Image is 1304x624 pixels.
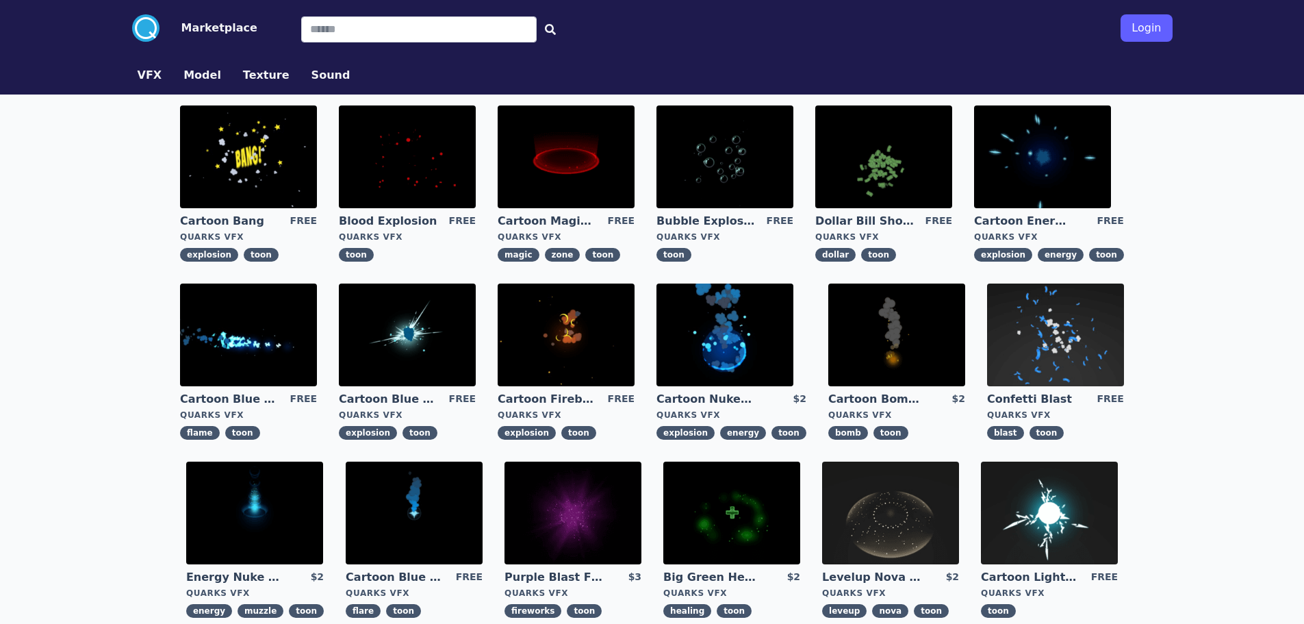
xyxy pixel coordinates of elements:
img: imgAlt [822,462,959,564]
span: toon [585,248,620,262]
a: Cartoon Nuke Energy Explosion [656,392,755,407]
a: Blood Explosion [339,214,437,229]
div: FREE [449,214,476,229]
div: Quarks VFX [815,232,952,242]
button: Marketplace [181,20,257,36]
img: imgAlt [498,105,635,208]
span: toon [1030,426,1064,440]
button: Texture [243,67,290,84]
span: toon [914,604,949,618]
div: $2 [793,392,806,407]
span: toon [289,604,324,618]
img: imgAlt [828,284,965,386]
a: Cartoon Bang [180,214,279,229]
span: dollar [815,248,856,262]
a: Sound [301,67,361,84]
span: leveup [822,604,867,618]
input: Search [301,16,537,42]
div: FREE [608,214,635,229]
img: imgAlt [815,105,952,208]
img: imgAlt [346,462,483,564]
img: imgAlt [656,284,793,386]
span: explosion [498,426,556,440]
span: explosion [180,248,238,262]
div: Quarks VFX [180,410,317,421]
div: $2 [946,570,959,585]
span: explosion [339,426,397,440]
a: VFX [127,67,173,84]
img: imgAlt [974,105,1111,208]
span: toon [386,604,421,618]
span: toon [561,426,596,440]
div: Quarks VFX [828,410,965,421]
img: imgAlt [186,462,323,564]
div: FREE [449,392,476,407]
div: FREE [767,214,793,229]
img: imgAlt [339,284,476,386]
img: imgAlt [180,105,317,208]
a: Cartoon Blue Gas Explosion [339,392,437,407]
div: Quarks VFX [339,232,476,242]
div: Quarks VFX [180,232,317,242]
a: Levelup Nova Effect [822,570,921,585]
span: explosion [656,426,715,440]
span: magic [498,248,539,262]
span: toon [861,248,896,262]
div: Quarks VFX [822,588,959,599]
button: Model [183,67,221,84]
div: Quarks VFX [987,410,1124,421]
img: imgAlt [981,462,1118,564]
a: Energy Nuke Muzzle Flash [186,570,285,585]
div: Quarks VFX [504,588,641,599]
div: FREE [1091,570,1118,585]
span: explosion [974,248,1032,262]
span: toon [402,426,437,440]
div: Quarks VFX [981,588,1118,599]
div: FREE [1097,214,1123,229]
a: Bubble Explosion [656,214,755,229]
div: Quarks VFX [656,410,806,421]
a: Confetti Blast [987,392,1086,407]
div: FREE [1097,392,1123,407]
div: FREE [290,214,317,229]
div: $2 [951,392,964,407]
a: Cartoon Energy Explosion [974,214,1073,229]
div: $3 [628,570,641,585]
a: Marketplace [159,20,257,36]
span: toon [1089,248,1124,262]
span: toon [567,604,602,618]
span: muzzle [238,604,283,618]
img: imgAlt [498,284,635,386]
div: FREE [456,570,483,585]
a: Cartoon Lightning Ball [981,570,1079,585]
a: Texture [232,67,301,84]
div: Quarks VFX [186,588,324,599]
span: zone [545,248,580,262]
span: toon [656,248,691,262]
img: imgAlt [987,284,1124,386]
span: healing [663,604,711,618]
a: Cartoon Magic Zone [498,214,596,229]
div: $2 [311,570,324,585]
span: fireworks [504,604,561,618]
div: FREE [608,392,635,407]
a: Cartoon Blue Flamethrower [180,392,279,407]
span: toon [873,426,908,440]
div: Quarks VFX [974,232,1124,242]
div: $2 [787,570,800,585]
a: Cartoon Fireball Explosion [498,392,596,407]
img: imgAlt [339,105,476,208]
span: energy [186,604,232,618]
div: Quarks VFX [663,588,800,599]
a: Cartoon Bomb Fuse [828,392,927,407]
div: FREE [290,392,317,407]
span: blast [987,426,1024,440]
a: Big Green Healing Effect [663,570,762,585]
a: Dollar Bill Shower [815,214,914,229]
div: Quarks VFX [339,410,476,421]
button: Sound [311,67,350,84]
span: bomb [828,426,868,440]
div: Quarks VFX [656,232,793,242]
a: Login [1121,9,1172,47]
span: toon [717,604,752,618]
